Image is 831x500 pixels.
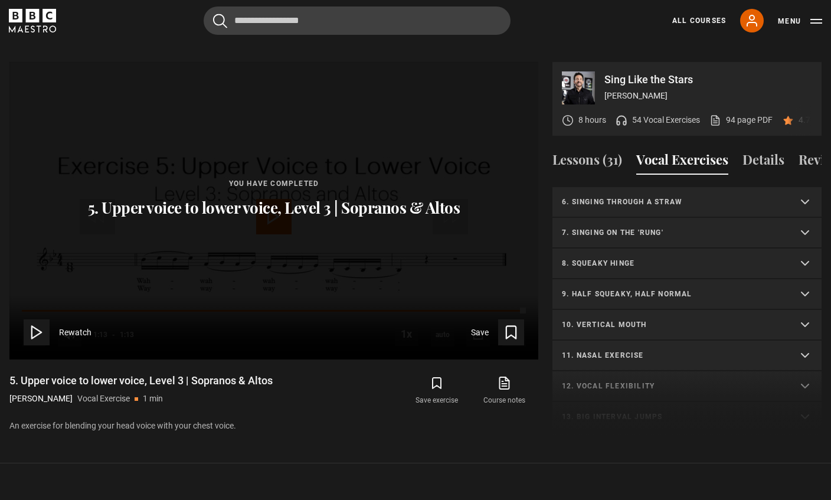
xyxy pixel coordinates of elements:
[24,319,91,345] button: Rewatch
[471,326,489,339] span: Save
[59,326,91,339] span: Rewatch
[672,15,726,26] a: All Courses
[562,350,784,361] p: 11. Nasal exercise
[778,15,822,27] button: Toggle navigation
[471,374,538,408] a: Course notes
[204,6,511,35] input: Search
[213,14,227,28] button: Submit the search query
[562,197,784,207] p: 6. Singing through a straw
[552,218,822,249] summary: 7. Singing on the 'rung'
[562,258,784,269] p: 8. Squeaky hinge
[552,310,822,341] summary: 10. Vertical mouth
[742,150,784,175] button: Details
[552,187,822,218] summary: 6. Singing through a straw
[562,289,784,299] p: 9. Half squeaky, half normal
[9,420,538,432] p: An exercise for blending your head voice with your chest voice.
[562,227,784,238] p: 7. Singing on the 'rung'
[636,150,728,175] button: Vocal Exercises
[143,393,163,405] p: 1 min
[9,393,73,405] p: [PERSON_NAME]
[578,114,606,126] p: 8 hours
[632,114,700,126] p: 54 Vocal Exercises
[552,249,822,279] summary: 8. Squeaky hinge
[552,341,822,371] summary: 11. Nasal exercise
[562,319,784,330] p: 10. Vertical mouth
[77,393,130,405] p: Vocal Exercise
[9,9,56,32] svg: BBC Maestro
[604,74,812,85] p: Sing Like the Stars
[471,319,524,345] button: Save
[709,114,773,126] a: 94 page PDF
[88,198,460,217] p: 5. Upper voice to lower voice, Level 3 | Sopranos & Altos
[552,279,822,310] summary: 9. Half squeaky, half normal
[552,150,622,175] button: Lessons (31)
[9,374,273,388] h1: 5. Upper voice to lower voice, Level 3 | Sopranos & Altos
[403,374,470,408] button: Save exercise
[604,90,812,102] p: [PERSON_NAME]
[88,178,460,189] p: You have completed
